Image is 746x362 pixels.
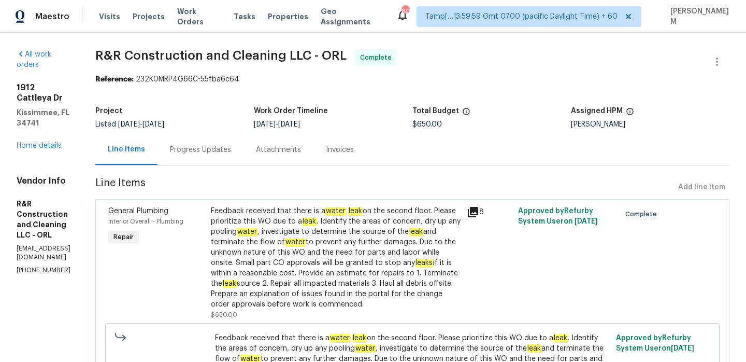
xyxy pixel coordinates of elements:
h4: Vendor Info [17,176,70,186]
span: The hpm assigned to this work order. [626,107,634,121]
span: Visits [99,11,120,22]
h5: R&R Construction and Cleaning LLC - ORL [17,199,70,240]
span: [PERSON_NAME] M [666,6,730,27]
h5: Project [95,107,122,115]
em: leak [222,280,237,288]
span: Geo Assignments [321,6,384,27]
em: leak [409,228,423,236]
em: leak [527,344,541,353]
span: [DATE] [118,121,140,128]
span: Projects [133,11,165,22]
span: Tamp[…]3:59:59 Gmt 0700 (pacific Daylight Time) + 60 [425,11,618,22]
div: 232K0MRP4G66C-55fba6c64 [95,74,729,85]
span: [DATE] [671,345,694,352]
span: - [118,121,164,128]
a: Home details [17,142,62,149]
span: $650.00 [211,312,237,318]
span: The total cost of line items that have been proposed by Opendoor. This sum includes line items th... [462,107,470,121]
h5: Kissimmee, FL 34741 [17,107,70,128]
span: Complete [360,52,396,63]
span: - [254,121,300,128]
span: General Plumbing [108,207,168,215]
h5: Work Order Timeline [254,107,328,115]
div: Progress Updates [170,145,231,155]
div: 8 [467,206,512,218]
span: Listed [95,121,164,128]
span: [DATE] [278,121,300,128]
em: leak [302,217,317,226]
em: leak [348,207,363,215]
span: Complete [625,209,661,219]
em: water [355,344,376,353]
span: Maestro [35,11,69,22]
div: Attachments [256,145,301,155]
span: [DATE] [254,121,276,128]
div: Invoices [326,145,354,155]
span: Work Orders [177,6,221,27]
em: water [325,207,346,215]
h5: Total Budget [412,107,459,115]
p: [PHONE_NUMBER] [17,266,70,275]
div: 805 [401,6,409,17]
span: Properties [268,11,308,22]
h2: 1912 Cattleya Dr [17,82,70,103]
em: leaks [415,259,433,267]
h5: Assigned HPM [571,107,623,115]
span: Line Items [95,178,674,197]
span: [DATE] [142,121,164,128]
div: Line Items [108,144,145,155]
span: Approved by Refurby System User on [518,207,598,225]
span: Approved by Refurby System User on [616,335,694,352]
span: Interior Overall - Plumbing [108,218,183,225]
em: leak [352,334,367,342]
em: water [329,334,350,342]
span: $650.00 [412,121,442,128]
p: [EMAIL_ADDRESS][DOMAIN_NAME] [17,244,70,262]
span: Repair [109,232,138,242]
span: [DATE] [575,218,598,225]
a: All work orders [17,51,51,68]
span: Tasks [234,13,255,20]
b: Reference: [95,76,134,83]
em: water [285,238,306,246]
em: leak [553,334,568,342]
div: [PERSON_NAME] [571,121,729,128]
span: R&R Construction and Cleaning LLC - ORL [95,49,347,62]
div: Feedback received that there is a on the second floor. Please prioritize this WO due to a . Ident... [211,206,461,310]
em: water [237,228,257,236]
